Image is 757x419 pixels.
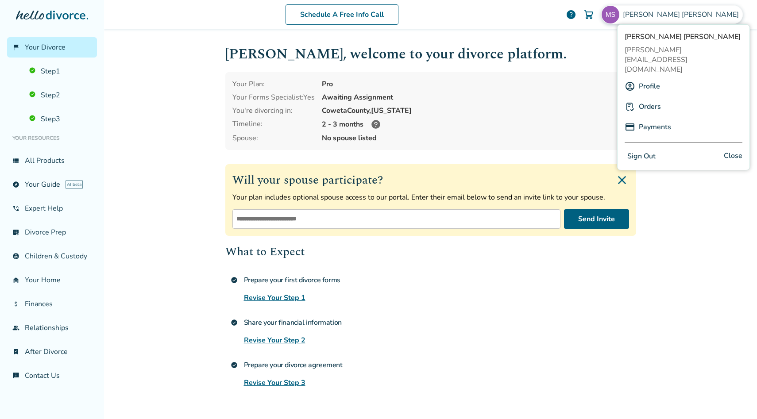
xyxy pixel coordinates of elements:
span: account_child [12,253,19,260]
span: check_circle [231,277,238,284]
span: [PERSON_NAME] [PERSON_NAME] [623,10,742,19]
h1: [PERSON_NAME] , welcome to your divorce platform. [225,43,636,65]
img: A [625,81,635,92]
h4: Share your financial information [244,314,636,331]
span: bookmark_check [12,348,19,355]
img: P [625,101,635,112]
div: Your Forms Specialist: Yes [232,92,315,102]
a: garage_homeYour Home [7,270,97,290]
h4: Prepare your first divorce forms [244,271,636,289]
div: Pro [322,79,629,89]
div: Awaiting Assignment [322,92,629,102]
span: flag_2 [12,44,19,51]
li: Your Resources [7,129,97,147]
a: phone_in_talkExpert Help [7,198,97,219]
a: Orders [639,98,661,115]
span: AI beta [66,180,83,189]
a: attach_moneyFinances [7,294,97,314]
iframe: Chat Widget [713,377,757,419]
div: Timeline: [232,119,315,130]
span: check_circle [231,361,238,369]
a: Revise Your Step 3 [244,377,305,388]
span: [PERSON_NAME] [PERSON_NAME] [625,32,742,42]
span: Close [724,150,742,163]
span: attach_money [12,300,19,308]
span: [PERSON_NAME][EMAIL_ADDRESS][DOMAIN_NAME] [625,45,742,74]
h4: Prepare your divorce agreement [244,356,636,374]
span: phone_in_talk [12,205,19,212]
a: help [566,9,576,20]
a: Revise Your Step 2 [244,335,305,346]
a: chat_infoContact Us [7,365,97,386]
span: list_alt_check [12,229,19,236]
div: You're divorcing in: [232,106,315,115]
span: Spouse: [232,133,315,143]
div: Your Plan: [232,79,315,89]
a: Step2 [24,85,97,105]
button: Send Invite [564,209,629,229]
a: Revise Your Step 1 [244,292,305,303]
a: view_listAll Products [7,150,97,171]
a: exploreYour GuideAI beta [7,174,97,195]
a: flag_2Your Divorce [7,37,97,58]
a: Step1 [24,61,97,81]
span: group [12,324,19,331]
a: groupRelationships [7,318,97,338]
p: Your plan includes optional spouse access to our portal. Enter their email below to send an invit... [232,192,629,202]
a: Schedule A Free Info Call [286,4,398,25]
a: bookmark_checkAfter Divorce [7,342,97,362]
img: P [625,122,635,132]
span: explore [12,181,19,188]
span: No spouse listed [322,133,629,143]
div: Coweta County, [US_STATE] [322,106,629,115]
a: Step3 [24,109,97,129]
span: garage_home [12,277,19,284]
h2: Will your spouse participate? [232,171,629,189]
img: Close invite form [615,173,629,187]
span: check_circle [231,319,238,326]
button: Sign Out [625,150,658,163]
h2: What to Expect [225,243,636,261]
span: Your Divorce [25,42,66,52]
span: view_list [12,157,19,164]
a: Profile [639,78,660,95]
span: chat_info [12,372,19,379]
img: gail+dshea@blueskiesmediation.com [602,6,619,23]
a: list_alt_checkDivorce Prep [7,222,97,242]
a: account_childChildren & Custody [7,246,97,266]
div: 2 - 3 months [322,119,629,130]
img: Cart [583,9,594,20]
a: Payments [639,119,671,135]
